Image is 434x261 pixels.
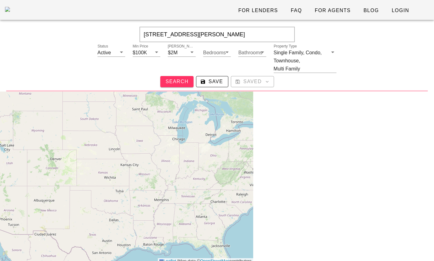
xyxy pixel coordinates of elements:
span: Login [391,8,409,13]
div: StatusActive [98,48,125,56]
label: Status [98,44,108,49]
label: [PERSON_NAME] [168,44,195,49]
span: Search [165,79,189,84]
a: Blog [358,5,384,16]
div: Condo, [306,50,322,56]
span: For Agents [314,8,351,13]
div: $2M [168,50,177,56]
span: Save [201,79,223,84]
div: Bedrooms [203,48,231,56]
label: Property Type [274,44,297,49]
div: Min Price$100K [133,48,160,56]
span: Saved [236,79,269,84]
button: Search [160,76,194,87]
span: Blog [363,8,379,13]
button: Saved [231,76,274,87]
a: For Lenders [233,5,283,16]
label: Min Price [133,44,148,49]
span: For Lenders [238,8,278,13]
img: desktop-logo.png [5,7,10,12]
div: $100K [133,50,147,56]
div: Property TypeSingle Family,Condo,Townhouse,Multi Family [274,48,337,73]
a: FAQ [286,5,307,16]
div: Multi Family [274,66,300,72]
span: FAQ [290,8,302,13]
button: Save [196,76,228,87]
div: Bathrooms [238,48,266,56]
a: For Agents [309,5,356,16]
div: [PERSON_NAME]$2M [168,48,195,56]
div: Single Family, [274,50,304,56]
div: Townhouse, [274,58,300,64]
input: Enter Your Address, Zipcode or City & State [139,27,295,42]
a: Login [386,5,414,16]
div: Active [98,50,111,56]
